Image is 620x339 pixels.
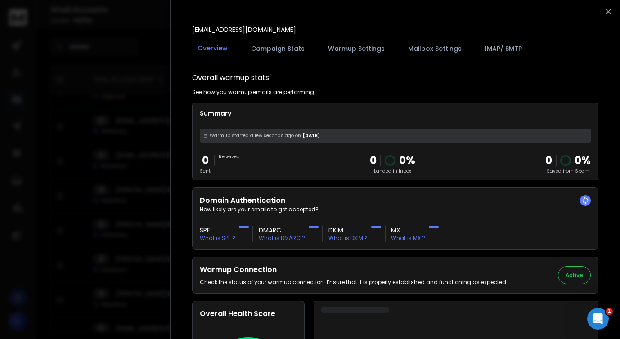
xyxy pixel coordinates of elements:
strong: 0 [545,153,552,168]
h3: DKIM [328,226,368,235]
span: Warmup started a few seconds ago on [210,132,301,139]
h3: DMARC [259,226,305,235]
p: Check the status of your warmup connection. Ensure that it is properly established and functionin... [200,279,508,286]
p: How likely are your emails to get accepted? [200,206,591,213]
p: 0 [370,153,377,168]
button: Active [558,266,591,284]
p: Saved from Spam [545,168,591,174]
iframe: Intercom live chat [587,308,609,330]
p: What is DKIM ? [328,235,368,242]
h1: Overall warmup stats [192,72,269,83]
button: Warmup Settings [323,39,390,58]
p: 0 % [575,153,591,168]
p: Sent [200,168,211,174]
h2: Warmup Connection [200,264,508,275]
p: What is SPF ? [200,235,235,242]
h3: SPF [200,226,235,235]
span: 1 [606,308,613,315]
button: Campaign Stats [246,39,310,58]
p: Summary [200,109,591,118]
button: Mailbox Settings [403,39,467,58]
h2: Domain Authentication [200,195,591,206]
button: Overview [192,38,233,59]
div: [DATE] [200,129,591,143]
p: 0 % [399,153,415,168]
p: [EMAIL_ADDRESS][DOMAIN_NAME] [192,25,296,34]
h3: MX [391,226,425,235]
h2: Overall Health Score [200,308,297,319]
button: IMAP/ SMTP [480,39,527,58]
p: What is DMARC ? [259,235,305,242]
p: What is MX ? [391,235,425,242]
p: 0 [200,153,211,168]
p: Landed in Inbox [370,168,415,174]
p: Received [219,153,240,160]
p: See how you warmup emails are performing [192,89,314,96]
